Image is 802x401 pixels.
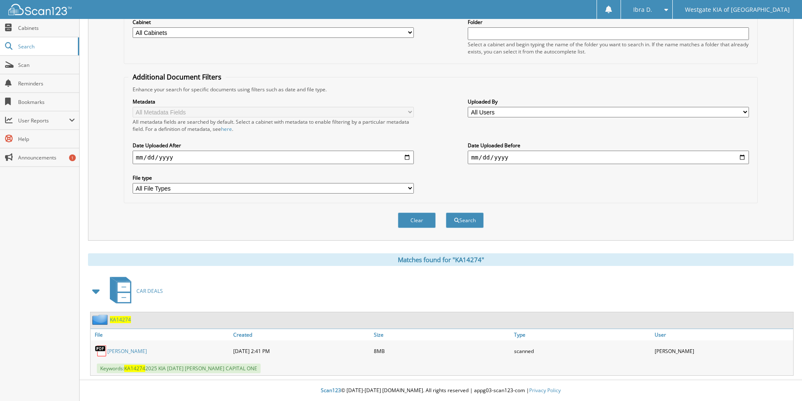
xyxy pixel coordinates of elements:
input: end [468,151,749,164]
span: Search [18,43,74,50]
button: Search [446,212,484,228]
a: CAR DEALS [105,274,163,308]
div: 8MB [372,343,512,359]
label: Date Uploaded Before [468,142,749,149]
button: Clear [398,212,436,228]
label: Metadata [133,98,414,105]
span: Ibra D. [633,7,652,12]
div: 1 [69,154,76,161]
span: Cabinets [18,24,75,32]
span: KA14274 [124,365,145,372]
div: Select a cabinet and begin typing the name of the folder you want to search in. If the name match... [468,41,749,55]
a: [PERSON_NAME] [107,348,147,355]
input: start [133,151,414,164]
span: Bookmarks [18,98,75,106]
a: Size [372,329,512,340]
a: User [653,329,793,340]
label: Cabinet [133,19,414,26]
label: Folder [468,19,749,26]
a: Created [231,329,372,340]
span: Westgate KIA of [GEOGRAPHIC_DATA] [685,7,790,12]
span: Announcements [18,154,75,161]
span: Scan [18,61,75,69]
span: Keywords: 2025 KIA [DATE] [PERSON_NAME] CAPITAL ONE [97,364,261,373]
span: Reminders [18,80,75,87]
img: scan123-logo-white.svg [8,4,72,15]
div: Matches found for "KA14274" [88,253,794,266]
div: Enhance your search for specific documents using filters such as date and file type. [128,86,753,93]
img: PDF.png [95,345,107,357]
a: KA14274 [110,316,131,323]
a: here [221,125,232,133]
div: © [DATE]-[DATE] [DOMAIN_NAME]. All rights reserved | appg03-scan123-com | [80,380,802,401]
a: Type [512,329,653,340]
div: scanned [512,343,653,359]
span: User Reports [18,117,69,124]
div: All metadata fields are searched by default. Select a cabinet with metadata to enable filtering b... [133,118,414,133]
a: File [91,329,231,340]
img: folder2.png [92,314,110,325]
span: Scan123 [321,387,341,394]
legend: Additional Document Filters [128,72,226,82]
label: File type [133,174,414,181]
span: Help [18,135,75,143]
a: Privacy Policy [529,387,561,394]
div: [DATE] 2:41 PM [231,343,372,359]
label: Date Uploaded After [133,142,414,149]
label: Uploaded By [468,98,749,105]
div: [PERSON_NAME] [653,343,793,359]
span: CAR DEALS [136,287,163,295]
